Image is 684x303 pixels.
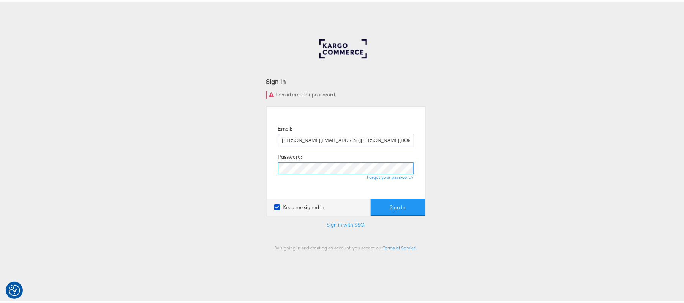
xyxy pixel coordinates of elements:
[266,243,426,249] div: By signing in and creating an account, you accept our .
[266,76,426,84] div: Sign In
[327,220,365,227] a: Sign in with SSO
[278,152,302,159] label: Password:
[278,124,292,131] label: Email:
[278,133,414,145] input: Email
[367,173,414,178] a: Forgot your password?
[274,202,325,210] label: Keep me signed in
[371,197,425,215] button: Sign In
[266,90,426,97] div: Invalid email or password.
[383,243,417,249] a: Terms of Service
[9,283,20,295] button: Consent Preferences
[9,283,20,295] img: Revisit consent button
